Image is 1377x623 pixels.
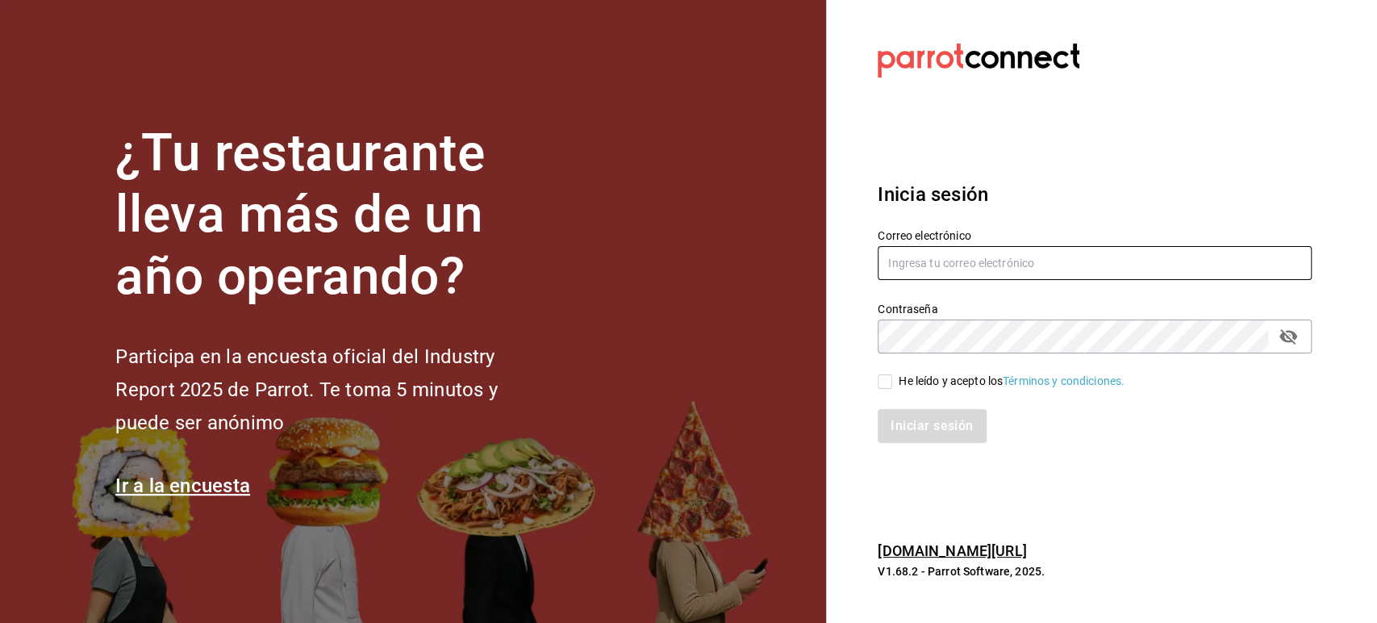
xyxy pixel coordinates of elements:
a: Términos y condiciones. [1003,374,1125,387]
p: V1.68.2 - Parrot Software, 2025. [878,563,1312,579]
button: passwordField [1275,323,1302,350]
label: Correo electrónico [878,229,1312,240]
h2: Participa en la encuesta oficial del Industry Report 2025 de Parrot. Te toma 5 minutos y puede se... [115,341,551,439]
div: He leído y acepto los [899,373,1125,390]
input: Ingresa tu correo electrónico [878,246,1312,280]
a: Ir a la encuesta [115,475,250,497]
a: [DOMAIN_NAME][URL] [878,542,1026,559]
label: Contraseña [878,303,1312,314]
h1: ¿Tu restaurante lleva más de un año operando? [115,123,551,308]
h3: Inicia sesión [878,180,1312,209]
